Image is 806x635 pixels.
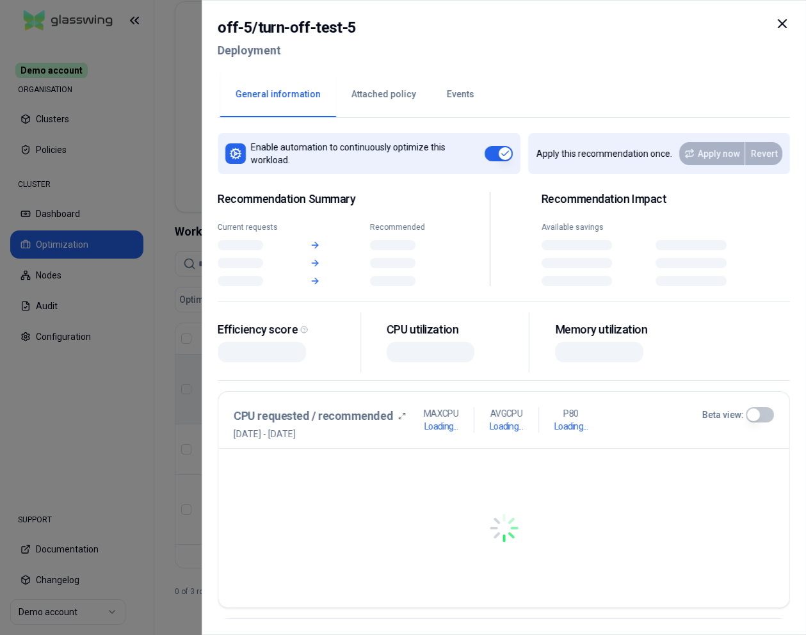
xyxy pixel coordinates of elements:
[702,408,743,421] label: Beta view:
[220,72,336,117] button: General information
[554,420,587,433] h1: Loading...
[424,407,458,420] p: MAX CPU
[218,222,286,232] div: Current requests
[563,407,578,420] p: P80
[489,420,522,433] h1: Loading...
[541,222,647,232] div: Available savings
[336,72,431,117] button: Attached policy
[555,323,688,337] div: Memory utilization
[369,222,438,232] div: Recommended
[431,72,490,117] button: Events
[424,420,458,433] h1: Loading...
[218,323,350,337] div: Efficiency score
[218,192,439,207] span: Recommendation Summary
[218,16,356,39] h2: off-5 / turn-off-test-5
[536,147,672,160] p: Apply this recommendation once.
[386,323,519,337] div: CPU utilization
[234,407,393,425] h3: CPU requested / recommended
[541,192,762,207] h2: Recommendation Impact
[251,141,485,166] p: Enable automation to continuously optimize this workload.
[218,39,356,62] h2: Deployment
[234,428,406,440] span: [DATE] - [DATE]
[490,407,522,420] p: AVG CPU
